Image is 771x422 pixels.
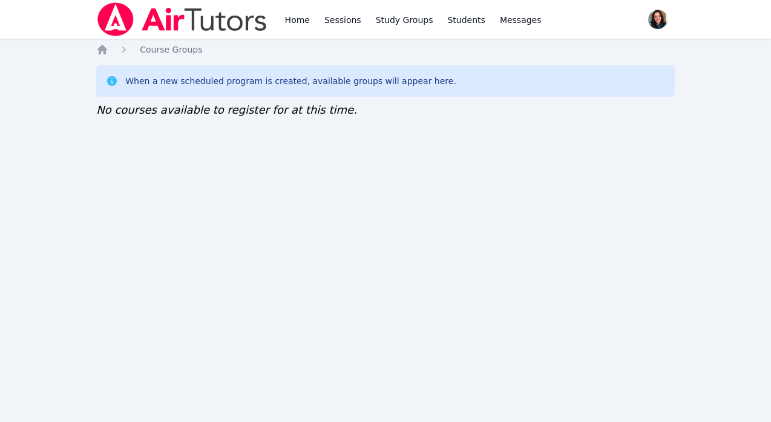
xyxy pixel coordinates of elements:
[140,44,202,56] a: Course Groups
[500,14,542,26] span: Messages
[96,44,675,56] nav: Breadcrumb
[125,75,456,87] div: When a new scheduled program is created, available groups will appear here.
[140,45,202,54] span: Course Groups
[96,2,267,36] img: Air Tutors
[96,103,357,116] span: No courses available to register for at this time.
